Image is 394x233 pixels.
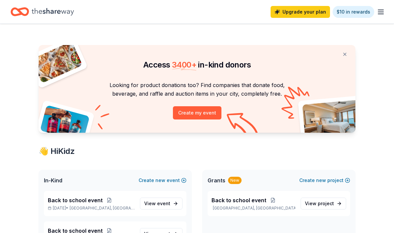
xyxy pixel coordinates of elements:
span: 3400 + [172,60,196,70]
span: [GEOGRAPHIC_DATA], [GEOGRAPHIC_DATA] [70,206,135,211]
span: event [157,201,170,206]
a: Home [11,4,74,20]
div: New [228,177,242,184]
span: new [316,176,326,184]
span: View [144,200,170,208]
a: View event [140,198,182,210]
p: [DATE] • [48,206,135,211]
img: Curvy arrow [227,113,260,138]
img: Pizza [31,41,83,83]
span: Access in-kind donors [143,60,251,70]
p: [GEOGRAPHIC_DATA], [GEOGRAPHIC_DATA] [212,206,295,211]
span: View [305,200,334,208]
span: project [318,201,334,206]
p: Looking for product donations too? Find companies that donate food, beverage, and raffle and auct... [47,81,347,98]
button: Createnewproject [299,176,350,184]
span: Back to school event [48,196,103,204]
button: Createnewevent [139,176,186,184]
span: new [155,176,165,184]
span: In-Kind [44,176,62,184]
a: $10 in rewards [333,6,374,18]
div: 👋 Hi Kidz [39,146,355,157]
span: Grants [208,176,225,184]
a: Upgrade your plan [271,6,330,18]
a: View project [301,198,346,210]
span: Back to school event [212,196,266,204]
button: Create my event [173,106,221,119]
